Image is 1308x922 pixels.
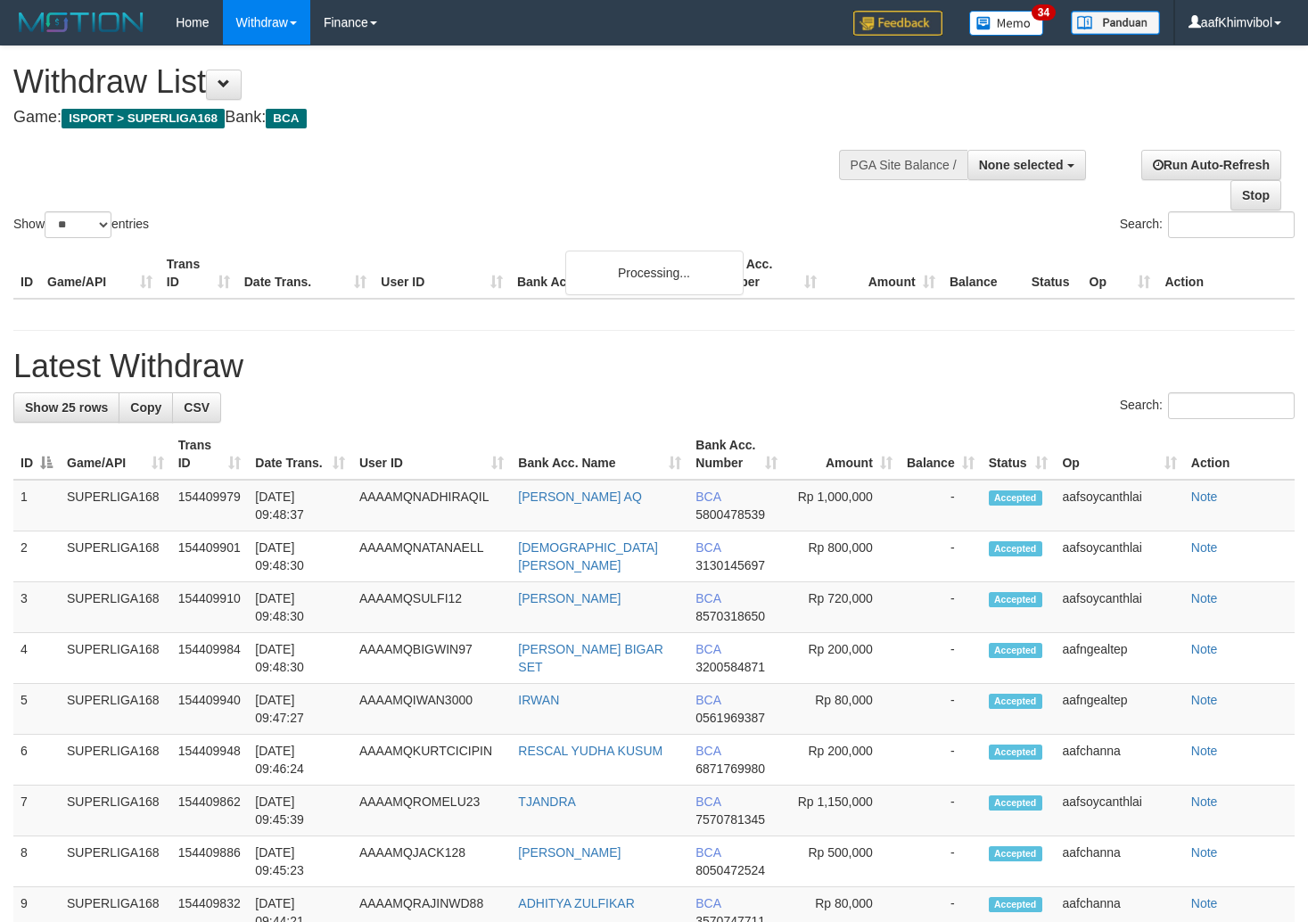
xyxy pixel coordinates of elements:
[518,490,641,504] a: [PERSON_NAME] AQ
[171,429,249,480] th: Trans ID: activate to sort column ascending
[171,633,249,684] td: 154409984
[1120,211,1295,238] label: Search:
[13,684,60,735] td: 5
[1055,836,1183,887] td: aafchanna
[853,11,942,36] img: Feedback.jpg
[989,897,1042,912] span: Accepted
[60,836,171,887] td: SUPERLIGA168
[171,735,249,786] td: 154409948
[45,211,111,238] select: Showentries
[13,786,60,836] td: 7
[352,429,511,480] th: User ID: activate to sort column ascending
[989,643,1042,658] span: Accepted
[1055,480,1183,531] td: aafsoycanthlai
[13,429,60,480] th: ID: activate to sort column descending
[60,531,171,582] td: SUPERLIGA168
[989,694,1042,709] span: Accepted
[171,582,249,633] td: 154409910
[248,480,352,531] td: [DATE] 09:48:37
[352,735,511,786] td: AAAAMQKURTCICIPIN
[969,11,1044,36] img: Button%20Memo.svg
[352,582,511,633] td: AAAAMQSULFI12
[785,582,900,633] td: Rp 720,000
[785,633,900,684] td: Rp 200,000
[900,836,982,887] td: -
[695,642,720,656] span: BCA
[248,582,352,633] td: [DATE] 09:48:30
[13,64,854,100] h1: Withdraw List
[518,642,663,674] a: [PERSON_NAME] BIGAR SET
[839,150,967,180] div: PGA Site Balance /
[248,531,352,582] td: [DATE] 09:48:30
[900,582,982,633] td: -
[518,591,621,605] a: [PERSON_NAME]
[785,429,900,480] th: Amount: activate to sort column ascending
[1168,392,1295,419] input: Search:
[60,786,171,836] td: SUPERLIGA168
[13,248,40,299] th: ID
[695,794,720,809] span: BCA
[518,693,559,707] a: IRWAN
[160,248,237,299] th: Trans ID
[352,684,511,735] td: AAAAMQIWAN3000
[989,795,1042,811] span: Accepted
[184,400,210,415] span: CSV
[785,531,900,582] td: Rp 800,000
[1168,211,1295,238] input: Search:
[695,761,765,776] span: Copy 6871769980 to clipboard
[695,896,720,910] span: BCA
[248,786,352,836] td: [DATE] 09:45:39
[785,684,900,735] td: Rp 80,000
[565,251,744,295] div: Processing...
[374,248,510,299] th: User ID
[62,109,225,128] span: ISPORT > SUPERLIGA168
[248,633,352,684] td: [DATE] 09:48:30
[510,248,705,299] th: Bank Acc. Name
[511,429,688,480] th: Bank Acc. Name: activate to sort column ascending
[518,896,634,910] a: ADHITYA ZULFIKAR
[900,786,982,836] td: -
[248,836,352,887] td: [DATE] 09:45:23
[171,531,249,582] td: 154409901
[1141,150,1281,180] a: Run Auto-Refresh
[119,392,173,423] a: Copy
[1230,180,1281,210] a: Stop
[1082,248,1158,299] th: Op
[1055,735,1183,786] td: aafchanna
[1120,392,1295,419] label: Search:
[785,836,900,887] td: Rp 500,000
[266,109,306,128] span: BCA
[172,392,221,423] a: CSV
[900,480,982,531] td: -
[13,109,854,127] h4: Game: Bank:
[1191,591,1218,605] a: Note
[13,633,60,684] td: 4
[1055,582,1183,633] td: aafsoycanthlai
[695,812,765,827] span: Copy 7570781345 to clipboard
[824,248,942,299] th: Amount
[40,248,160,299] th: Game/API
[1055,684,1183,735] td: aafngealtep
[785,786,900,836] td: Rp 1,150,000
[695,845,720,860] span: BCA
[695,863,765,877] span: Copy 8050472524 to clipboard
[1024,248,1082,299] th: Status
[900,531,982,582] td: -
[1191,642,1218,656] a: Note
[989,490,1042,506] span: Accepted
[989,592,1042,607] span: Accepted
[13,836,60,887] td: 8
[1071,11,1160,35] img: panduan.png
[352,480,511,531] td: AAAAMQNADHIRAQIL
[1191,540,1218,555] a: Note
[13,211,149,238] label: Show entries
[695,744,720,758] span: BCA
[130,400,161,415] span: Copy
[695,660,765,674] span: Copy 3200584871 to clipboard
[248,684,352,735] td: [DATE] 09:47:27
[13,392,119,423] a: Show 25 rows
[900,684,982,735] td: -
[60,633,171,684] td: SUPERLIGA168
[1191,896,1218,910] a: Note
[60,480,171,531] td: SUPERLIGA168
